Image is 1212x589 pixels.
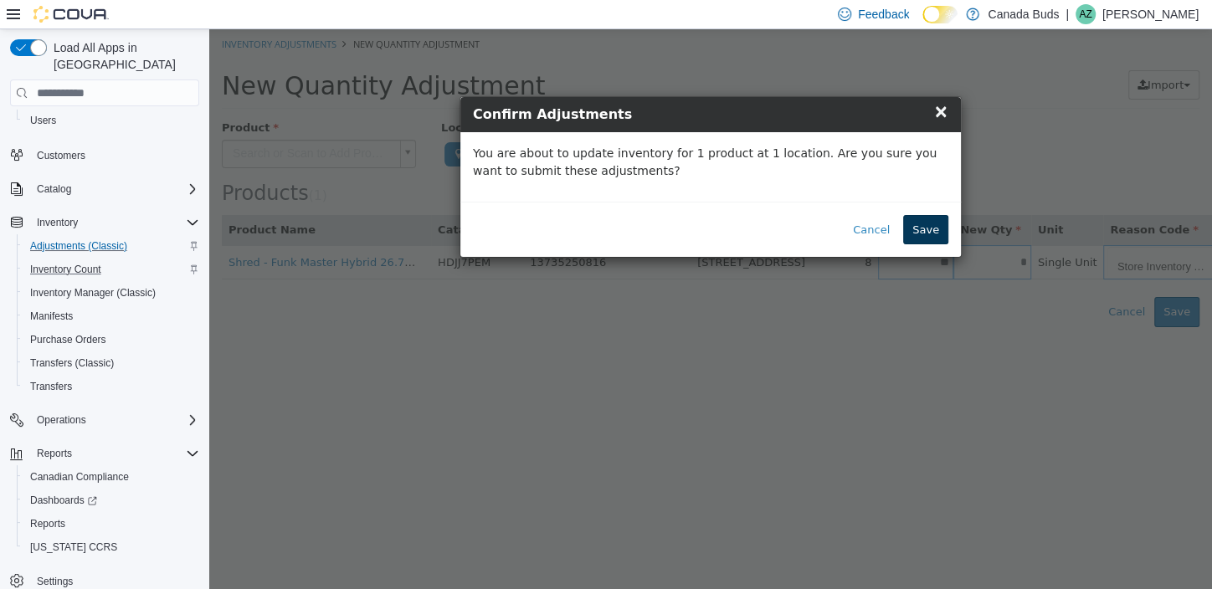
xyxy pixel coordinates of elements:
span: Transfers [30,380,72,393]
h4: Confirm Adjustments [264,75,739,95]
span: Inventory Manager (Classic) [23,283,199,303]
span: Customers [37,149,85,162]
span: Operations [30,410,199,430]
a: Dashboards [23,490,104,510]
span: Adjustments (Classic) [23,236,199,256]
span: Load All Apps in [GEOGRAPHIC_DATA] [47,39,199,73]
span: Dashboards [30,494,97,507]
span: Reports [37,447,72,460]
span: Feedback [858,6,909,23]
span: Inventory Manager (Classic) [30,286,156,300]
a: Inventory Manager (Classic) [23,283,162,303]
span: Purchase Orders [23,330,199,350]
button: Purchase Orders [17,328,206,351]
a: Transfers (Classic) [23,353,121,373]
span: [US_STATE] CCRS [30,540,117,554]
span: Purchase Orders [30,333,106,346]
span: Inventory [37,216,78,229]
span: Operations [37,413,86,427]
span: Transfers [23,376,199,397]
button: Reports [30,443,79,464]
span: Reports [30,443,199,464]
button: Transfers (Classic) [17,351,206,375]
span: Users [30,114,56,127]
input: Dark Mode [922,6,958,23]
span: Manifests [30,310,73,323]
span: Reports [30,517,65,530]
button: Manifests [17,305,206,328]
span: Dark Mode [922,23,923,24]
a: Adjustments (Classic) [23,236,134,256]
a: Purchase Orders [23,330,113,350]
span: Adjustments (Classic) [30,239,127,253]
p: | [1066,4,1069,24]
span: AZ [1079,4,1091,24]
span: Reports [23,514,199,534]
button: Catalog [30,179,78,199]
button: Inventory [3,211,206,234]
button: Cancel [634,186,690,216]
a: Reports [23,514,72,534]
a: Canadian Compliance [23,467,136,487]
button: Canadian Compliance [17,465,206,489]
div: Aaron Zgud [1076,4,1096,24]
button: Inventory Count [17,258,206,281]
a: Transfers [23,376,79,397]
button: [US_STATE] CCRS [17,535,206,559]
a: Inventory Count [23,259,108,279]
button: Customers [3,142,206,166]
button: Transfers [17,375,206,398]
button: Users [17,109,206,132]
button: Save [694,186,739,216]
span: Washington CCRS [23,537,199,557]
p: [PERSON_NAME] [1102,4,1199,24]
button: Inventory [30,213,85,233]
span: Inventory [30,213,199,233]
span: Transfers (Classic) [23,353,199,373]
span: Settings [37,575,73,588]
button: Catalog [3,177,206,201]
span: Users [23,110,199,131]
button: Reports [3,442,206,465]
span: Manifests [23,306,199,326]
a: Users [23,110,63,131]
button: Reports [17,512,206,535]
span: × [724,72,739,92]
span: Canadian Compliance [23,467,199,487]
button: Operations [3,408,206,432]
span: Catalog [37,182,71,196]
p: You are about to update inventory for 1 product at 1 location. Are you sure you want to submit th... [264,115,739,151]
a: Customers [30,146,92,166]
span: Canadian Compliance [30,470,129,484]
button: Adjustments (Classic) [17,234,206,258]
span: Catalog [30,179,199,199]
a: [US_STATE] CCRS [23,537,124,557]
p: Canada Buds [988,4,1059,24]
span: Dashboards [23,490,199,510]
span: Transfers (Classic) [30,356,114,370]
span: Inventory Count [23,259,199,279]
img: Cova [33,6,109,23]
span: Customers [30,144,199,165]
a: Manifests [23,306,80,326]
button: Inventory Manager (Classic) [17,281,206,305]
span: Inventory Count [30,263,101,276]
button: Operations [30,410,93,430]
a: Dashboards [17,489,206,512]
